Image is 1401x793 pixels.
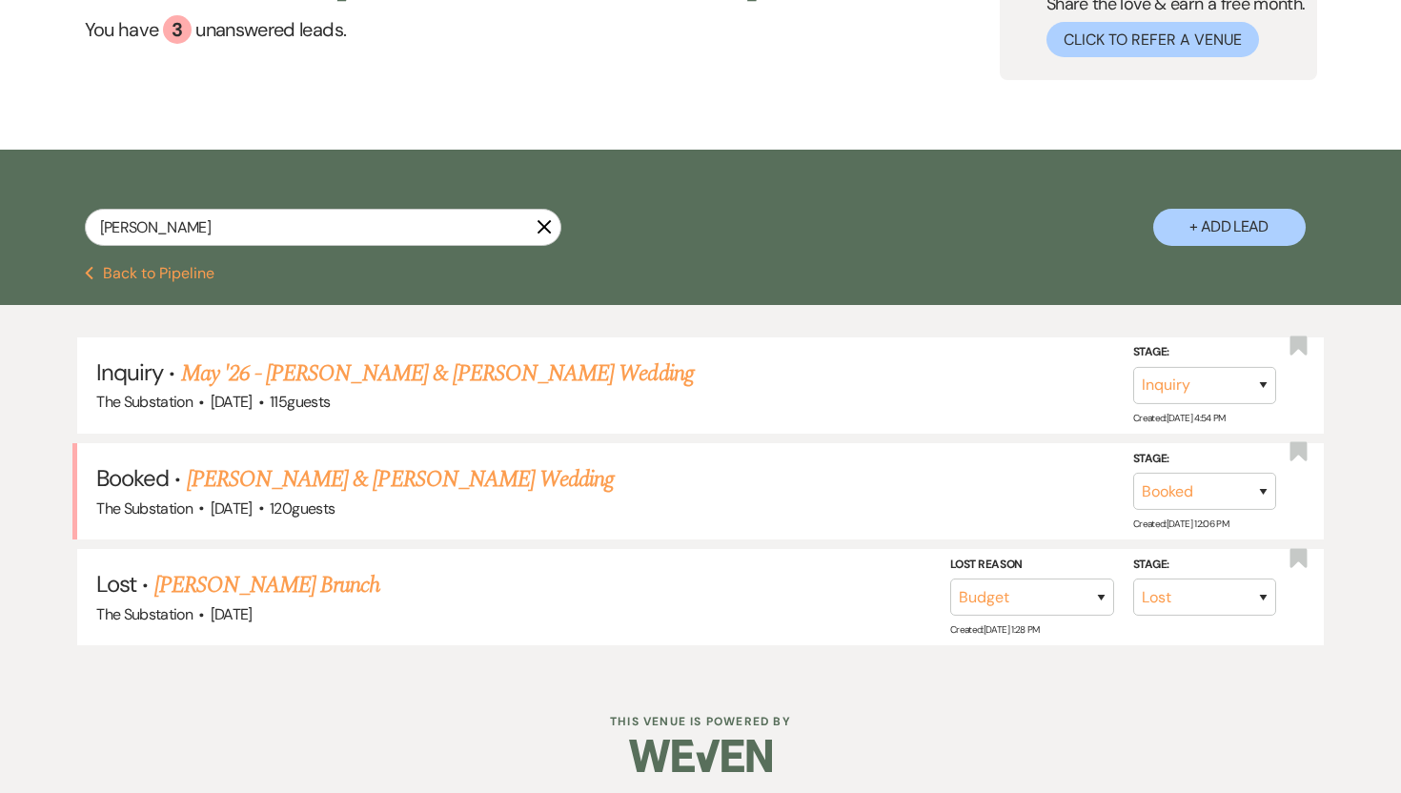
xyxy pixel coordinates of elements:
[1133,342,1276,363] label: Stage:
[85,266,215,281] button: Back to Pipeline
[211,392,253,412] span: [DATE]
[96,392,193,412] span: The Substation
[96,604,193,624] span: The Substation
[85,15,778,44] a: You have 3 unanswered leads.
[187,462,614,497] a: [PERSON_NAME] & [PERSON_NAME] Wedding
[1153,209,1306,246] button: + Add Lead
[270,498,335,518] span: 120 guests
[1046,22,1259,57] button: Click to Refer a Venue
[629,722,772,789] img: Weven Logo
[96,498,193,518] span: The Substation
[181,356,694,391] a: May '26 - [PERSON_NAME] & [PERSON_NAME] Wedding
[950,623,1040,636] span: Created: [DATE] 1:28 PM
[1133,448,1276,469] label: Stage:
[1133,412,1226,424] span: Created: [DATE] 4:54 PM
[270,392,330,412] span: 115 guests
[1133,518,1228,530] span: Created: [DATE] 12:06 PM
[96,569,136,599] span: Lost
[85,209,561,246] input: Search by name, event date, email address or phone number
[1133,555,1276,576] label: Stage:
[211,498,253,518] span: [DATE]
[96,463,169,493] span: Booked
[950,555,1114,576] label: Lost Reason
[96,357,163,387] span: Inquiry
[211,604,253,624] span: [DATE]
[154,568,381,602] a: [PERSON_NAME] Brunch
[163,15,192,44] div: 3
